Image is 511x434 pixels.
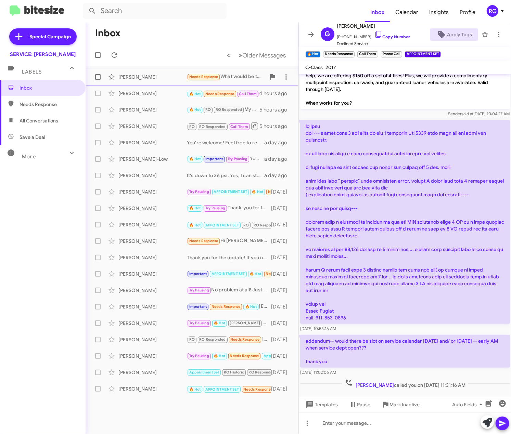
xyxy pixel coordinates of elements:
div: [PERSON_NAME] [118,172,187,179]
div: My car is currently there for service [187,106,259,114]
span: RO Responded [254,223,280,227]
span: Apply Tags [447,28,472,41]
div: SERVICE: [PERSON_NAME] [10,51,76,58]
div: Thank you for letting me know, feel free to text me on here when you are ready. [187,204,271,212]
div: Thank you for the update! If you need assistance with anything else or have questions in the futu... [187,254,271,261]
div: [PERSON_NAME] [118,303,187,310]
input: Search [83,3,227,19]
span: Save a Deal [20,134,45,141]
span: C-Class [306,64,323,70]
div: [PERSON_NAME] [118,353,187,359]
span: RO Responded [199,337,226,342]
div: Thank you so much! [187,270,271,278]
span: Special Campaign [30,33,71,40]
div: [DATE] [271,221,293,228]
span: 🔥 Hot [189,157,201,161]
div: [DATE] [271,238,293,245]
div: [DATE] [271,287,293,294]
span: Profile [454,2,481,22]
span: Needs Response [268,189,297,194]
span: All Conversations [20,117,58,124]
span: Older Messages [243,52,286,59]
span: Try Pausing [228,157,247,161]
span: Needs Response [230,337,259,342]
span: « [227,51,231,60]
span: RO Historic [224,370,244,374]
p: addendum-- would there be slot on service calendar [DATE] and/ or [DATE] -- early AM when service... [300,335,510,368]
div: Perfect. Cheers! [187,352,271,360]
div: Good news, we can extend the flash sale for you. I’d be happy to reserve an appointment with a co... [187,319,271,327]
span: More [22,154,36,160]
a: Calendar [390,2,424,22]
a: Inbox [365,2,390,22]
div: 5 hours ago [259,123,293,130]
div: [DATE] [271,320,293,327]
span: 🔥 Hot [189,387,201,392]
span: 🔥 Hot [214,354,225,358]
nav: Page navigation example [223,48,290,62]
span: Templates [304,398,338,411]
span: Needs Response [189,239,218,243]
div: [DATE] [271,254,293,261]
button: Mark Inactive [376,398,425,411]
span: Labels [22,69,42,75]
div: No problem at all! Just reach out when you're back in [GEOGRAPHIC_DATA], and we'll schedule your ... [187,286,271,294]
span: Important [189,304,207,309]
div: You're welcome! Feel free to reach out via text and I can always make an appointment for you. [187,139,264,146]
span: Try Pausing [189,288,209,292]
div: We are in [GEOGRAPHIC_DATA] - back [DATE] [187,368,271,376]
button: Previous [223,48,235,62]
div: [PERSON_NAME]- what would two back tires cost (mounted, balanced and front alignment performed) g... [187,336,271,343]
div: [PERSON_NAME] [118,90,187,97]
span: Mark Inactive [390,398,420,411]
div: Your appointment is set for [DATE] 10:00 AM with a loaner vehicle. We will see you then ! [187,155,264,163]
small: Phone Call [381,51,402,57]
span: RO [189,124,195,129]
span: Appointment Set [189,370,219,374]
span: 🔥 Hot [189,206,201,210]
span: 🔥 Hot [245,304,257,309]
div: [PERSON_NAME] [118,106,187,113]
div: [PERSON_NAME]-Low [118,156,187,162]
span: Important [205,157,223,161]
div: [PERSON_NAME] [118,188,187,195]
span: Needs Response [230,354,259,358]
div: [PERSON_NAME] [118,221,187,228]
span: 🔥 Hot [252,189,264,194]
div: [PERSON_NAME] [118,238,187,245]
span: RO [189,337,195,342]
span: Needs Response [205,92,234,96]
div: [DATE] [271,205,293,212]
div: [EMAIL_ADDRESS][DOMAIN_NAME] Could you please send me all the inspection and the info from your e... [187,303,271,311]
span: Pause [357,398,371,411]
span: RO [205,107,211,112]
div: [DATE] [271,353,293,359]
span: APPOINTMENT SET [212,272,245,276]
span: RO Responded [216,107,242,112]
div: Inbound Call [187,384,271,393]
a: Insights [424,2,454,22]
div: [PERSON_NAME] [118,385,187,392]
a: Copy Number [374,34,410,39]
button: Next [235,48,290,62]
span: APPOINTMENT SET [205,387,239,392]
div: [DATE] [271,188,293,195]
div: a day ago [264,139,293,146]
span: RO Responded Historic [249,370,290,374]
div: RG [487,5,498,17]
span: Sender [DATE] 10:04:27 AM [448,111,510,116]
span: Try Pausing [189,354,209,358]
a: Special Campaign [9,28,77,45]
span: Needs Response [243,387,272,392]
div: [PERSON_NAME] [118,254,187,261]
button: Pause [344,398,376,411]
span: 🔥 Hot [189,223,201,227]
div: Inbound Call [187,89,259,97]
button: Auto Fields [447,398,490,411]
button: Templates [299,398,344,411]
small: Call Them [357,51,378,57]
span: G [325,29,330,40]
